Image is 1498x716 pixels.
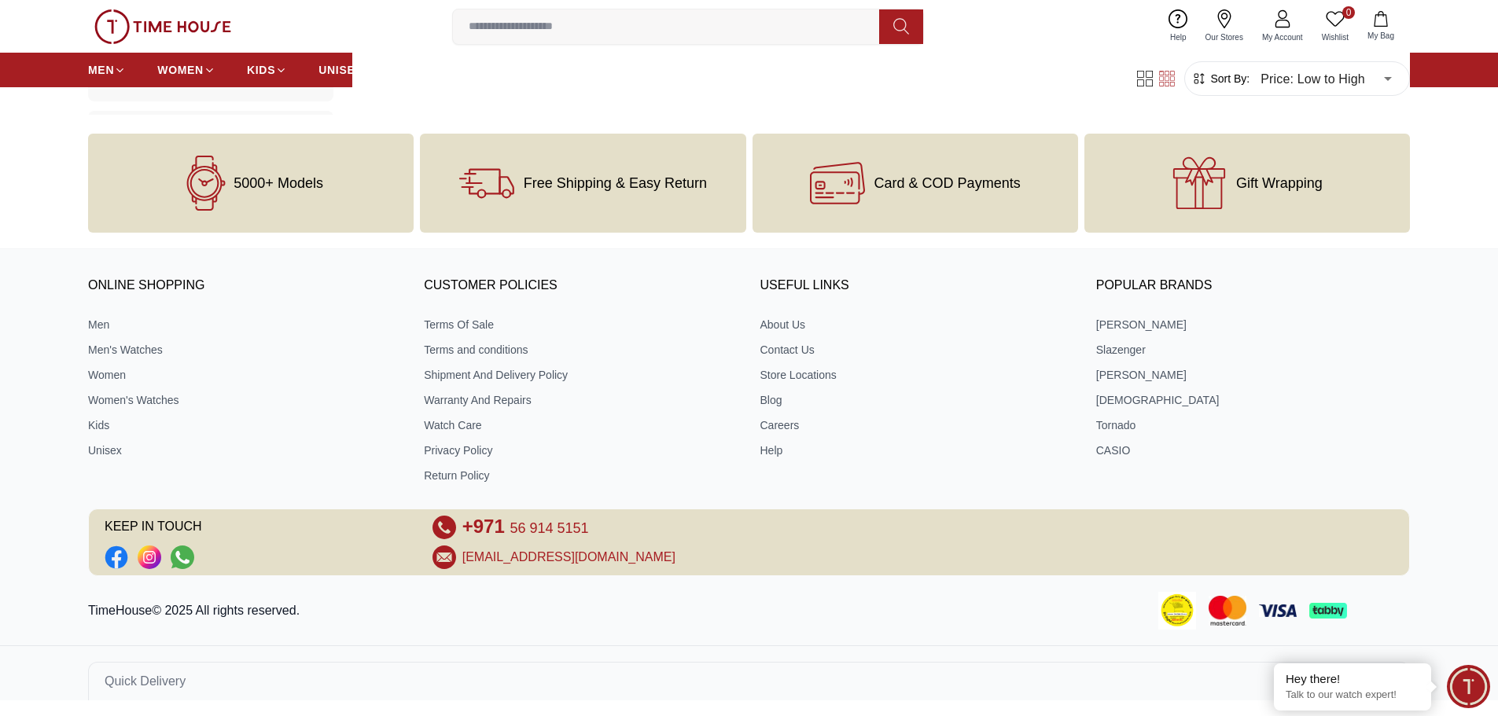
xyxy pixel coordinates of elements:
[1096,392,1410,408] a: [DEMOGRAPHIC_DATA]
[1250,57,1403,101] div: Price: Low to High
[424,442,738,458] a: Privacy Policy
[1096,417,1410,433] a: Tornado
[524,175,707,191] span: Free Shipping & Easy Return
[1309,603,1347,618] img: Tabby Payment
[88,601,306,620] p: TimeHouse© 2025 All rights reserved.
[138,545,161,569] a: Social Link
[1286,671,1419,687] div: Hey there!
[1096,317,1410,332] a: [PERSON_NAME]
[462,516,589,539] a: +971 56 914 5151
[88,392,402,408] a: Women's Watches
[88,342,402,358] a: Men's Watches
[760,417,1074,433] a: Careers
[424,367,738,383] a: Shipment And Delivery Policy
[1236,175,1323,191] span: Gift Wrapping
[1207,71,1250,86] span: Sort By:
[105,672,186,691] span: Quick Delivery
[88,367,402,383] a: Women
[424,317,738,332] a: Terms Of Sale
[88,417,402,433] a: Kids
[462,548,675,567] a: [EMAIL_ADDRESS][DOMAIN_NAME]
[234,175,323,191] span: 5000+ Models
[760,317,1074,332] a: About Us
[1158,592,1196,630] img: Consumer Payment
[318,62,363,78] span: UNISEX
[424,392,738,408] a: Warranty And Repairs
[1161,6,1196,46] a: Help
[1096,367,1410,383] a: [PERSON_NAME]
[105,545,128,569] a: Social Link
[424,468,738,483] a: Return Policy
[1096,342,1410,358] a: Slazenger
[88,62,114,78] span: MEN
[1164,31,1193,43] span: Help
[1360,604,1397,617] img: Tamara Payment
[760,392,1074,408] a: Blog
[88,111,333,149] button: Case Color
[88,317,402,332] a: Men
[88,662,1410,700] button: Quick Delivery
[1191,71,1250,86] button: Sort By:
[171,545,194,569] a: Social Link
[1096,274,1410,298] h3: Popular Brands
[1312,6,1358,46] a: 0Wishlist
[1199,31,1250,43] span: Our Stores
[1256,31,1309,43] span: My Account
[88,274,402,298] h3: ONLINE SHOPPING
[760,342,1074,358] a: Contact Us
[424,417,738,433] a: Watch Care
[1209,596,1246,625] img: Mastercard
[94,9,231,44] img: ...
[105,545,128,569] li: Facebook
[510,520,588,536] span: 56 914 5151
[1447,665,1490,708] div: Chat Widget
[874,175,1021,191] span: Card & COD Payments
[760,442,1074,458] a: Help
[247,62,275,78] span: KIDS
[1316,31,1355,43] span: Wishlist
[157,56,215,84] a: WOMEN
[760,367,1074,383] a: Store Locations
[88,56,126,84] a: MEN
[1196,6,1253,46] a: Our Stores
[157,62,204,78] span: WOMEN
[424,342,738,358] a: Terms and conditions
[1096,442,1410,458] a: CASIO
[1361,30,1400,42] span: My Bag
[88,442,402,458] a: Unisex
[760,274,1074,298] h3: USEFUL LINKS
[1358,8,1404,45] button: My Bag
[247,56,287,84] a: KIDS
[1286,688,1419,702] p: Talk to our watch expert!
[1259,604,1297,616] img: Visa
[1342,6,1355,19] span: 0
[105,516,410,539] span: KEEP IN TOUCH
[318,56,374,84] a: UNISEX
[424,274,738,298] h3: CUSTOMER POLICIES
